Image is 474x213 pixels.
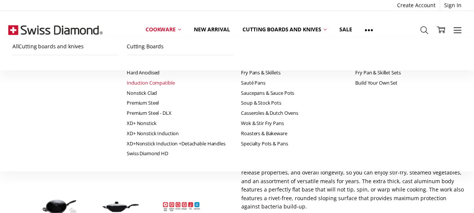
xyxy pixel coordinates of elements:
img: Free Shipping On Every Order [8,11,103,49]
a: New arrival [187,21,236,38]
a: Cutting boards and knives [236,21,333,38]
a: Show All [358,21,379,38]
img: XD Induction Nonstick Wok with Lid - 32cm X 9.5cm 5L (15cm FLAT SOLID BASE) [102,201,140,213]
a: Cookware [139,21,187,38]
img: XD Induction Nonstick Wok with Lid - 32cm X 9.5cm 5L (15cm FLAT SOLID BASE) [163,202,200,211]
a: Cutting Boards [127,38,233,55]
a: Sale [333,21,358,38]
